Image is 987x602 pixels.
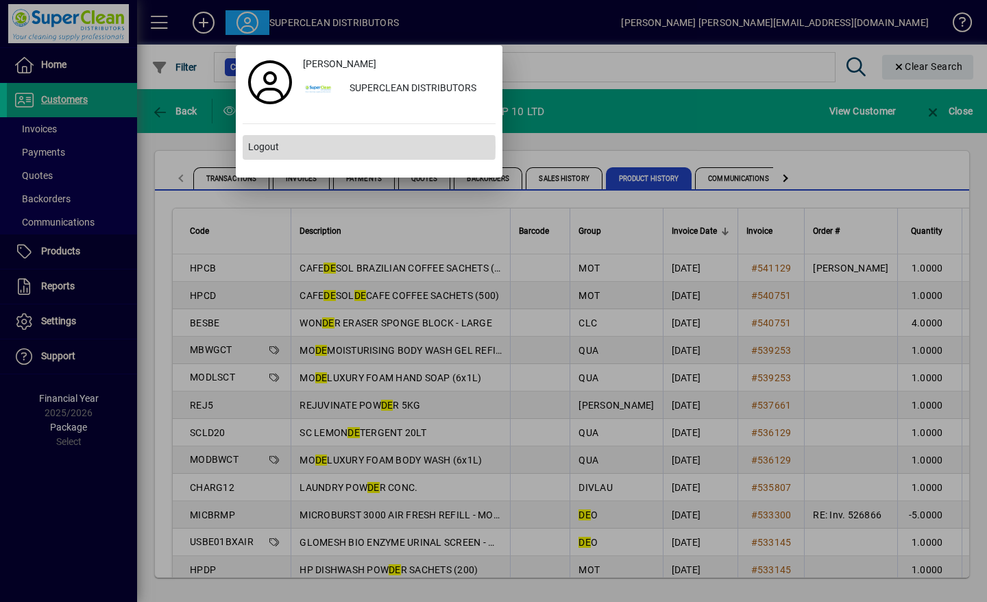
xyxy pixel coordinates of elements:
[243,70,297,95] a: Profile
[339,77,496,101] div: SUPERCLEAN DISTRIBUTORS
[303,57,376,71] span: [PERSON_NAME]
[248,140,279,154] span: Logout
[243,135,496,160] button: Logout
[297,52,496,77] a: [PERSON_NAME]
[297,77,496,101] button: SUPERCLEAN DISTRIBUTORS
